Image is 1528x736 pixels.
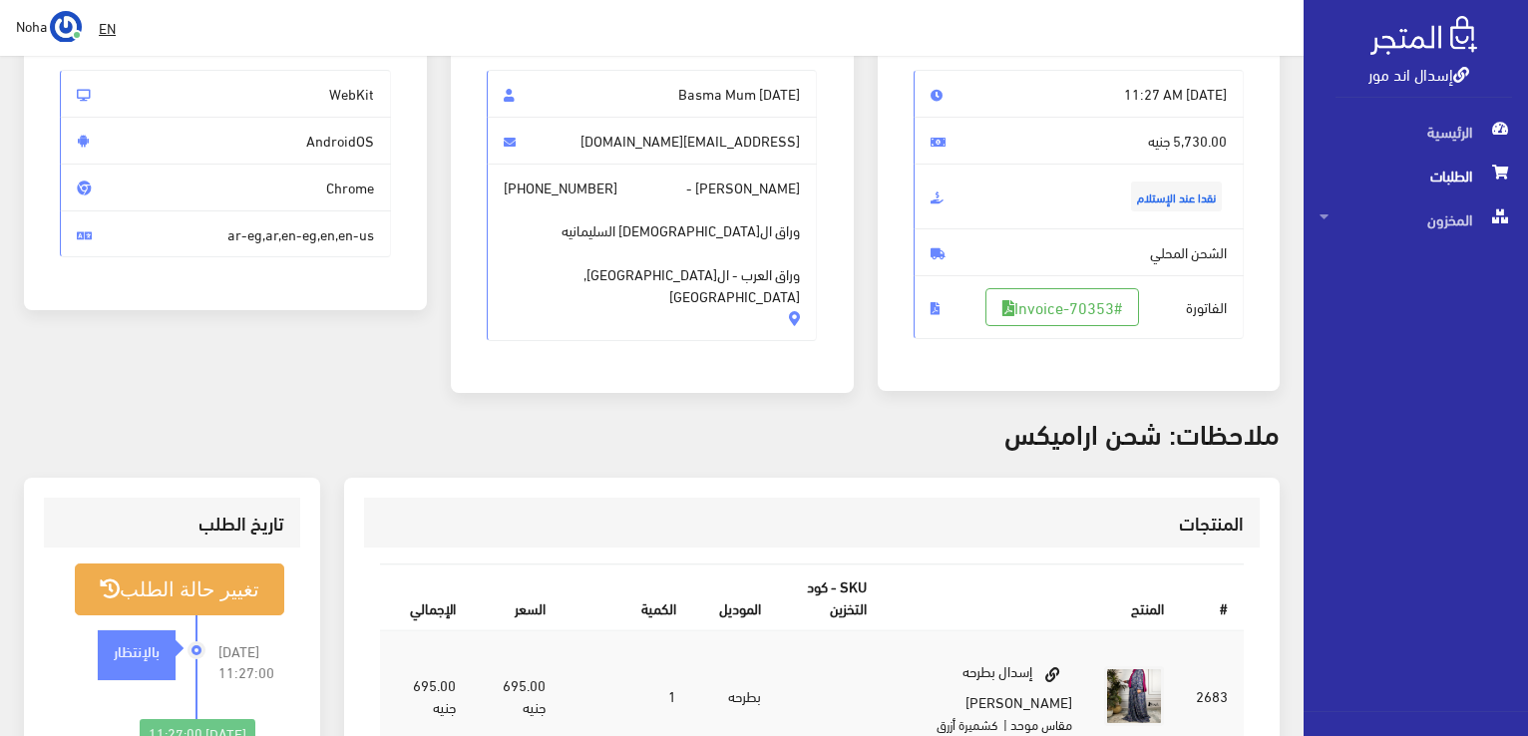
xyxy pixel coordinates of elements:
[914,70,1245,118] span: [DATE] 11:27 AM
[75,563,284,614] button: تغيير حالة الطلب
[985,288,1139,326] a: #Invoice-70353
[692,565,777,630] th: الموديل
[1320,110,1512,154] span: الرئيسية
[1370,16,1477,55] img: .
[16,10,82,42] a: ... Noha
[24,599,100,675] iframe: Drift Widget Chat Controller
[1180,565,1244,630] th: #
[562,565,692,630] th: الكمية
[91,10,124,46] a: EN
[1304,154,1528,197] a: الطلبات
[487,164,818,341] span: [PERSON_NAME] -
[1131,182,1222,211] span: نقدا عند الإستلام
[50,11,82,43] img: ...
[1304,197,1528,241] a: المخزون
[380,565,472,630] th: اﻹجمالي
[504,198,801,307] span: وراق ال[DEMOGRAPHIC_DATA] السليمانيه وراق العرب - ال[GEOGRAPHIC_DATA], [GEOGRAPHIC_DATA]
[472,565,562,630] th: السعر
[380,514,1244,533] h3: المنتجات
[24,417,1280,448] h3: ملاحظات: شحن اراميكس
[914,275,1245,339] span: الفاتورة
[60,70,391,118] span: WebKit
[1320,197,1512,241] span: المخزون
[60,117,391,165] span: AndroidOS
[1304,110,1528,154] a: الرئيسية
[16,13,47,38] span: Noha
[777,565,883,630] th: SKU - كود التخزين
[914,228,1245,276] span: الشحن المحلي
[60,514,284,533] h3: تاريخ الطلب
[914,117,1245,165] span: 5,730.00 جنيه
[937,712,1007,736] small: | كشميرة أزرق
[1320,154,1512,197] span: الطلبات
[60,210,391,258] span: ar-eg,ar,en-eg,en,en-us
[487,117,818,165] span: [EMAIL_ADDRESS][DOMAIN_NAME]
[60,164,391,211] span: Chrome
[504,177,617,198] span: [PHONE_NUMBER]
[883,565,1180,630] th: المنتج
[99,15,116,40] u: EN
[218,640,284,684] span: [DATE] 11:27:00
[114,639,160,661] strong: بالإنتظار
[1368,59,1469,88] a: إسدال اند مور
[1010,712,1072,736] small: مقاس موحد
[487,70,818,118] span: Basma Mum [DATE]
